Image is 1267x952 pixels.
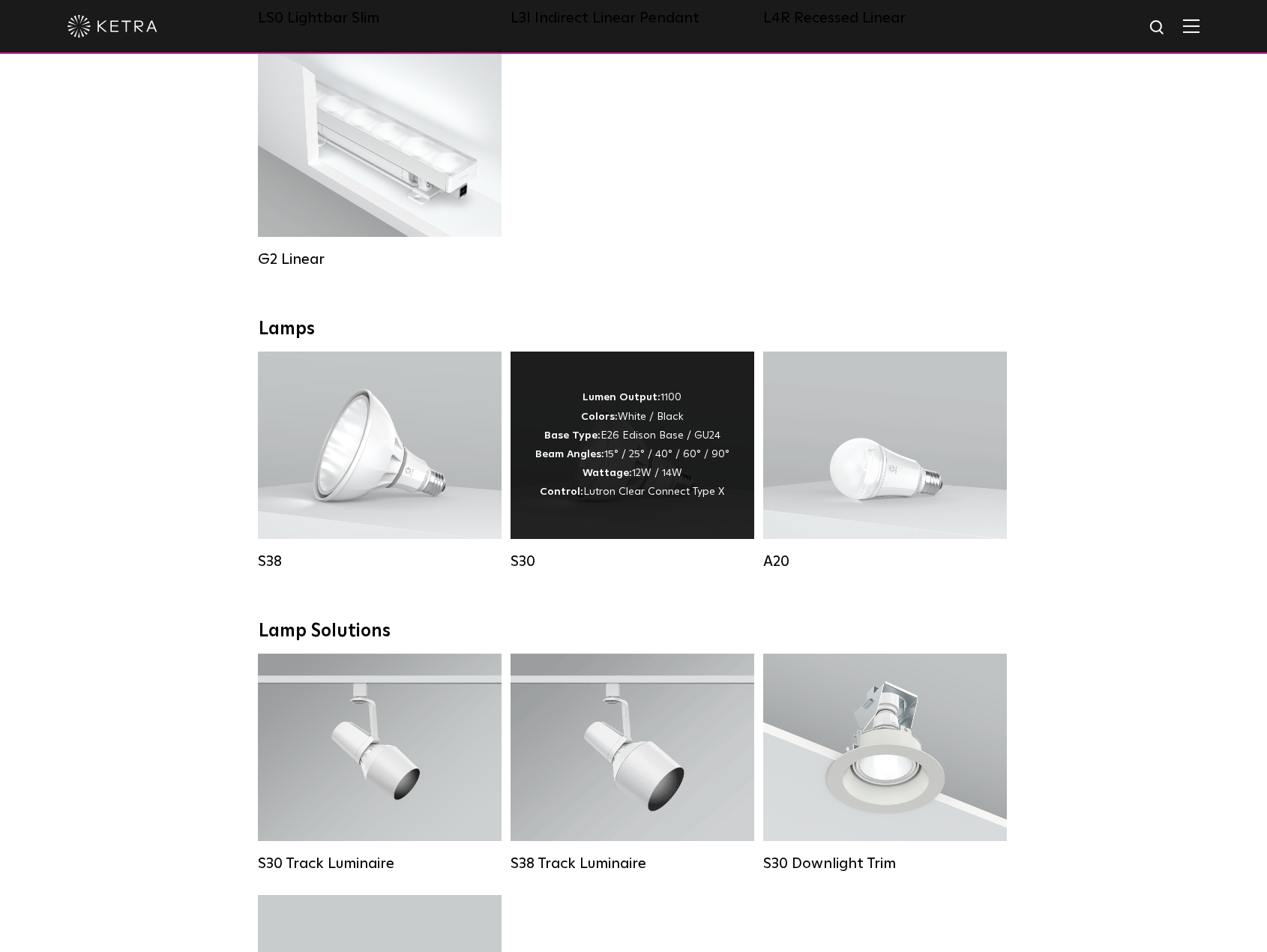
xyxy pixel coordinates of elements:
[583,392,660,403] strong: Lumen Output:
[258,552,502,570] div: S38
[258,855,502,873] div: S30 Track Luminaire
[540,486,583,497] strong: Control:
[67,15,157,37] img: ketra-logo-2019-white
[258,49,502,268] a: G2 Linear Lumen Output:400 / 700 / 1000Colors:WhiteBeam Angles:Flood / [GEOGRAPHIC_DATA] / Narrow...
[1183,19,1200,33] img: Hamburger%20Nav.svg
[581,412,618,422] strong: Colors:
[535,388,729,501] div: 1100 White / Black E26 Edison Base / GU24 15° / 25° / 40° / 60° / 90° 12W / 14W
[544,430,601,441] strong: Base Type:
[511,552,754,570] div: S30
[258,654,502,873] a: S30 Track Luminaire Lumen Output:1100Colors:White / BlackBeam Angles:15° / 25° / 40° / 60° / 90°W...
[763,855,1007,873] div: S30 Downlight Trim
[259,319,1008,340] div: Lamps
[511,352,754,570] a: S30 Lumen Output:1100Colors:White / BlackBase Type:E26 Edison Base / GU24Beam Angles:15° / 25° / ...
[763,552,1007,570] div: A20
[258,250,502,268] div: G2 Linear
[259,621,1008,642] div: Lamp Solutions
[535,449,604,460] strong: Beam Angles:
[1149,19,1167,37] img: search icon
[511,855,754,873] div: S38 Track Luminaire
[511,654,754,873] a: S38 Track Luminaire Lumen Output:1100Colors:White / BlackBeam Angles:10° / 25° / 40° / 60°Wattage...
[763,352,1007,570] a: A20 Lumen Output:600 / 800Colors:White / BlackBase Type:E26 Edison Base / GU24Beam Angles:Omni-Di...
[763,654,1007,873] a: S30 Downlight Trim S30 Downlight Trim
[583,486,724,497] span: Lutron Clear Connect Type X
[258,352,502,570] a: S38 Lumen Output:1100Colors:White / BlackBase Type:E26 Edison Base / GU24Beam Angles:10° / 25° / ...
[583,468,632,478] strong: Wattage:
